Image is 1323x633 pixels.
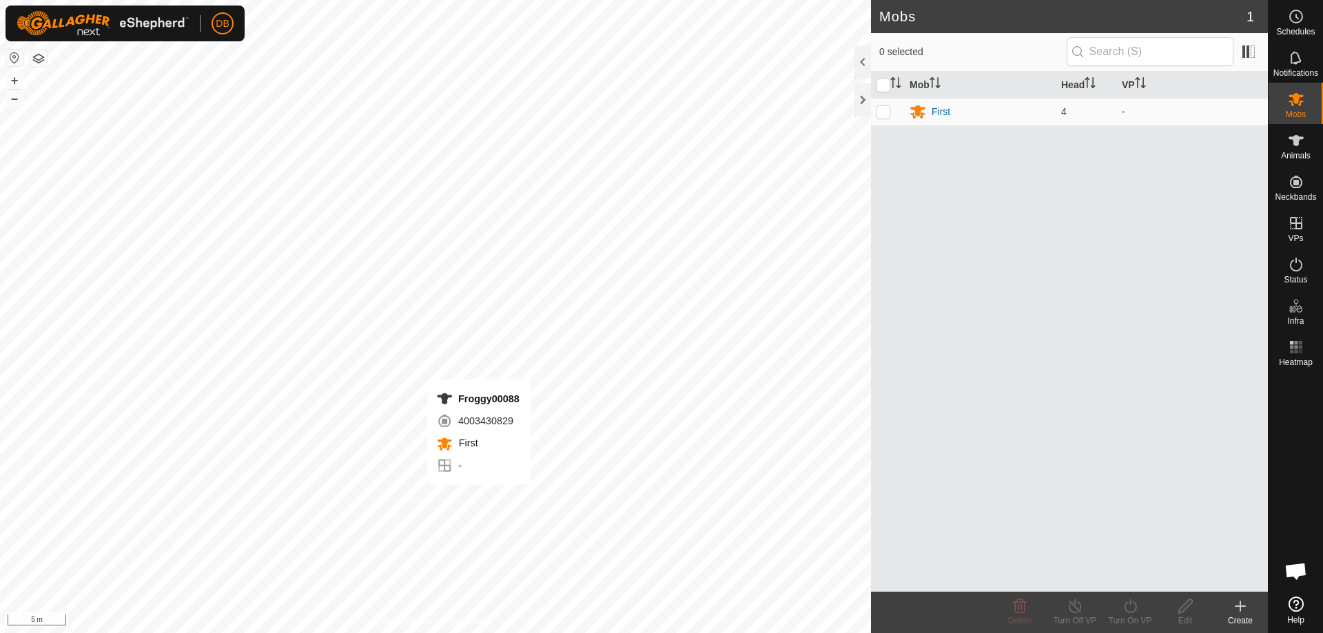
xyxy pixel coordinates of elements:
button: Reset Map [6,50,23,66]
div: Froggy00088 [436,391,520,407]
span: VPs [1288,234,1303,242]
p-sorticon: Activate to sort [930,79,941,90]
span: Animals [1281,152,1311,160]
a: Privacy Policy [381,615,433,627]
button: – [6,90,23,107]
img: Gallagher Logo [17,11,189,36]
span: Notifications [1273,69,1318,77]
p-sorticon: Activate to sort [1135,79,1146,90]
td: - [1116,98,1268,125]
span: Status [1284,276,1307,284]
span: Heatmap [1279,358,1313,366]
p-sorticon: Activate to sort [1085,79,1096,90]
div: Create [1213,614,1268,627]
button: + [6,72,23,89]
p-sorticon: Activate to sort [890,79,901,90]
div: Turn Off VP [1047,614,1102,627]
div: - [436,457,520,474]
span: First [455,437,478,448]
div: Turn On VP [1102,614,1158,627]
span: Mobs [1286,110,1306,118]
h2: Mobs [879,8,1247,25]
a: Contact Us [449,615,490,627]
span: Schedules [1276,28,1315,36]
span: Help [1287,616,1304,624]
div: 4003430829 [436,413,520,429]
span: 1 [1247,6,1254,27]
input: Search (S) [1067,37,1233,66]
div: First [932,105,950,119]
div: Edit [1158,614,1213,627]
span: Delete [1008,616,1032,625]
span: 4 [1061,106,1067,117]
span: DB [216,17,229,31]
span: Neckbands [1275,193,1316,201]
th: Mob [904,72,1056,98]
span: 0 selected [879,45,1067,59]
a: Open chat [1275,550,1317,592]
button: Map Layers [30,50,47,67]
a: Help [1269,591,1323,630]
th: Head [1056,72,1116,98]
span: Infra [1287,317,1304,325]
th: VP [1116,72,1268,98]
